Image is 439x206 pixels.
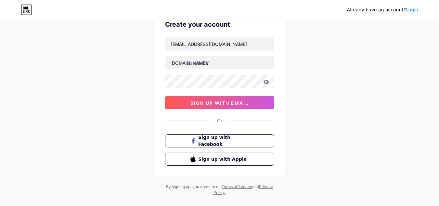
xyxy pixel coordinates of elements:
[347,7,418,13] div: Already have an account?
[165,134,274,147] button: Sign up with Facebook
[190,100,249,106] span: sign up with email
[165,37,274,50] input: Email
[217,117,222,124] div: Or
[222,184,252,189] a: Terms of Service
[198,134,249,148] span: Sign up with Facebook
[406,7,418,12] a: Login
[165,20,274,29] div: Create your account
[170,60,209,66] div: [DOMAIN_NAME]/
[165,153,274,166] button: Sign up with Apple
[164,184,275,196] div: By signing up, you agree to our and .
[165,96,274,109] button: sign up with email
[198,156,249,163] span: Sign up with Apple
[165,56,274,69] input: username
